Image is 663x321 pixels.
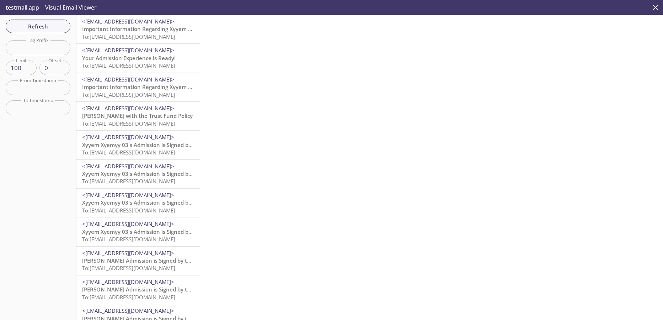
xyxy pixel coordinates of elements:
[6,4,27,11] span: testmail
[82,62,175,69] span: To: [EMAIL_ADDRESS][DOMAIN_NAME]
[82,220,174,227] span: <[EMAIL_ADDRESS][DOMAIN_NAME]>
[82,170,226,177] span: Xyyem Xyemyy 03's Admission is Signed by the Resident
[82,54,176,62] span: Your Admission Experience is Ready!
[82,178,175,185] span: To: [EMAIL_ADDRESS][DOMAIN_NAME]
[76,189,200,217] div: <[EMAIL_ADDRESS][DOMAIN_NAME]>Xyyem Xyemyy 03's Admission is Signed by the ResidentTo:[EMAIL_ADDR...
[76,217,200,246] div: <[EMAIL_ADDRESS][DOMAIN_NAME]>Xyyem Xyemyy 03's Admission is Signed by the ResidentTo:[EMAIL_ADDR...
[82,33,175,40] span: To: [EMAIL_ADDRESS][DOMAIN_NAME]
[82,91,175,98] span: To: [EMAIL_ADDRESS][DOMAIN_NAME]
[82,141,226,148] span: Xyyem Xyemyy 03's Admission is Signed by the Resident
[82,257,218,264] span: [PERSON_NAME] Admission is Signed by the Resident
[82,149,175,156] span: To: [EMAIL_ADDRESS][DOMAIN_NAME]
[82,76,174,83] span: <[EMAIL_ADDRESS][DOMAIN_NAME]>
[82,228,226,235] span: Xyyem Xyemyy 03's Admission is Signed by the Resident
[82,105,174,112] span: <[EMAIL_ADDRESS][DOMAIN_NAME]>
[76,275,200,304] div: <[EMAIL_ADDRESS][DOMAIN_NAME]>[PERSON_NAME] Admission is Signed by the ResidentTo:[EMAIL_ADDRESS]...
[76,131,200,159] div: <[EMAIL_ADDRESS][DOMAIN_NAME]>Xyyem Xyemyy 03's Admission is Signed by the ResidentTo:[EMAIL_ADDR...
[82,307,174,314] span: <[EMAIL_ADDRESS][DOMAIN_NAME]>
[11,22,65,31] span: Refresh
[76,160,200,188] div: <[EMAIL_ADDRESS][DOMAIN_NAME]>Xyyem Xyemyy 03's Admission is Signed by the ResidentTo:[EMAIL_ADDR...
[82,25,420,32] span: Important Information Regarding Xyyem Xyemyy 029's Admission to Majestic Care of [GEOGRAPHIC_DATA...
[82,47,174,54] span: <[EMAIL_ADDRESS][DOMAIN_NAME]>
[82,18,174,25] span: <[EMAIL_ADDRESS][DOMAIN_NAME]>
[82,207,175,214] span: To: [EMAIL_ADDRESS][DOMAIN_NAME]
[82,112,193,119] span: [PERSON_NAME] with the Trust Fund Policy
[82,83,420,90] span: Important Information Regarding Xyyem Xyemyy 028's Admission to Majestic Care of [GEOGRAPHIC_DATA...
[82,199,226,206] span: Xyyem Xyemyy 03's Admission is Signed by the Resident
[82,264,175,272] span: To: [EMAIL_ADDRESS][DOMAIN_NAME]
[76,44,200,72] div: <[EMAIL_ADDRESS][DOMAIN_NAME]>Your Admission Experience is Ready!To:[EMAIL_ADDRESS][DOMAIN_NAME]
[82,120,175,127] span: To: [EMAIL_ADDRESS][DOMAIN_NAME]
[82,236,175,243] span: To: [EMAIL_ADDRESS][DOMAIN_NAME]
[82,133,174,141] span: <[EMAIL_ADDRESS][DOMAIN_NAME]>
[82,249,174,257] span: <[EMAIL_ADDRESS][DOMAIN_NAME]>
[82,286,218,293] span: [PERSON_NAME] Admission is Signed by the Resident
[82,163,174,170] span: <[EMAIL_ADDRESS][DOMAIN_NAME]>
[76,73,200,101] div: <[EMAIL_ADDRESS][DOMAIN_NAME]>Important Information Regarding Xyyem Xyemyy 028's Admission to Maj...
[76,102,200,130] div: <[EMAIL_ADDRESS][DOMAIN_NAME]>[PERSON_NAME] with the Trust Fund PolicyTo:[EMAIL_ADDRESS][DOMAIN_N...
[82,278,174,285] span: <[EMAIL_ADDRESS][DOMAIN_NAME]>
[76,15,200,43] div: <[EMAIL_ADDRESS][DOMAIN_NAME]>Important Information Regarding Xyyem Xyemyy 029's Admission to Maj...
[82,294,175,301] span: To: [EMAIL_ADDRESS][DOMAIN_NAME]
[6,20,70,33] button: Refresh
[76,247,200,275] div: <[EMAIL_ADDRESS][DOMAIN_NAME]>[PERSON_NAME] Admission is Signed by the ResidentTo:[EMAIL_ADDRESS]...
[82,191,174,199] span: <[EMAIL_ADDRESS][DOMAIN_NAME]>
